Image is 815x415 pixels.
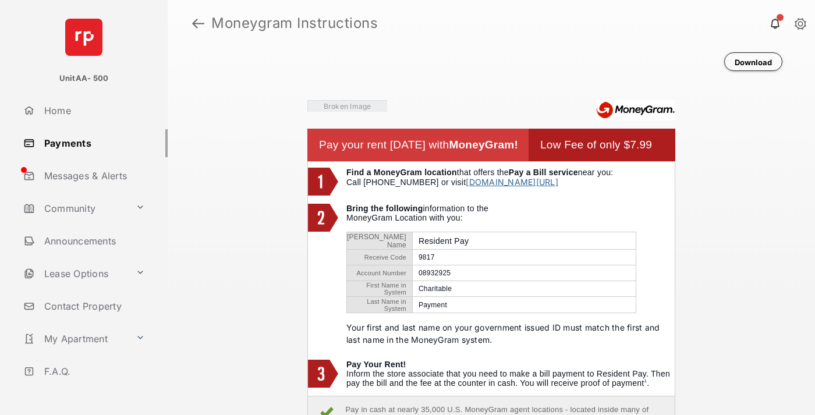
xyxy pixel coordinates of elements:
button: Download [724,52,782,71]
img: 3 [308,360,338,388]
td: 9817 [412,250,636,265]
b: Bring the following [346,204,423,213]
td: Account Number [347,265,412,281]
td: Last Name in System [347,297,412,313]
img: svg+xml;base64,PHN2ZyB4bWxucz0iaHR0cDovL3d3dy53My5vcmcvMjAwMC9zdmciIHdpZHRoPSI2NCIgaGVpZ2h0PSI2NC... [65,19,102,56]
sup: 1 [644,378,647,384]
p: UnitAA- 500 [59,73,109,84]
td: that offers the near you: Call [PHONE_NUMBER] or visit [346,168,675,198]
td: Payment [412,297,636,313]
td: information to the MoneyGram Location with you: [346,204,675,354]
a: Messages & Alerts [19,162,168,190]
a: Payments [19,129,168,157]
td: Inform the store associate that you need to make a bill payment to Resident Pay. Then pay the bil... [346,360,675,390]
td: Pay your rent [DATE] with [319,129,529,161]
img: 1 [308,168,338,196]
b: MoneyGram! [449,139,518,151]
b: Pay a Bill service [509,168,578,177]
p: Your first and last name on your government issued ID must match the first and last name in the M... [346,321,675,346]
td: Receive Code [347,250,412,265]
a: [DOMAIN_NAME][URL] [466,177,558,187]
b: Find a MoneyGram location [346,168,457,177]
td: First Name in System [347,281,412,297]
b: Pay Your Rent! [346,360,406,369]
strong: Moneygram Instructions [211,16,378,30]
a: Community [19,194,131,222]
a: F.A.Q. [19,357,168,385]
td: [PERSON_NAME] Name [347,232,412,250]
a: Home [19,97,168,125]
td: Charitable [412,281,636,297]
img: Vaibhav Square [307,100,387,112]
td: Low Fee of only $7.99 [540,129,664,161]
td: 08932925 [412,265,636,281]
a: Contact Property [19,292,168,320]
img: 2 [308,204,338,232]
a: Announcements [19,227,168,255]
td: Resident Pay [412,232,636,250]
img: Moneygram [596,100,675,120]
a: Lease Options [19,260,131,288]
a: My Apartment [19,325,131,353]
